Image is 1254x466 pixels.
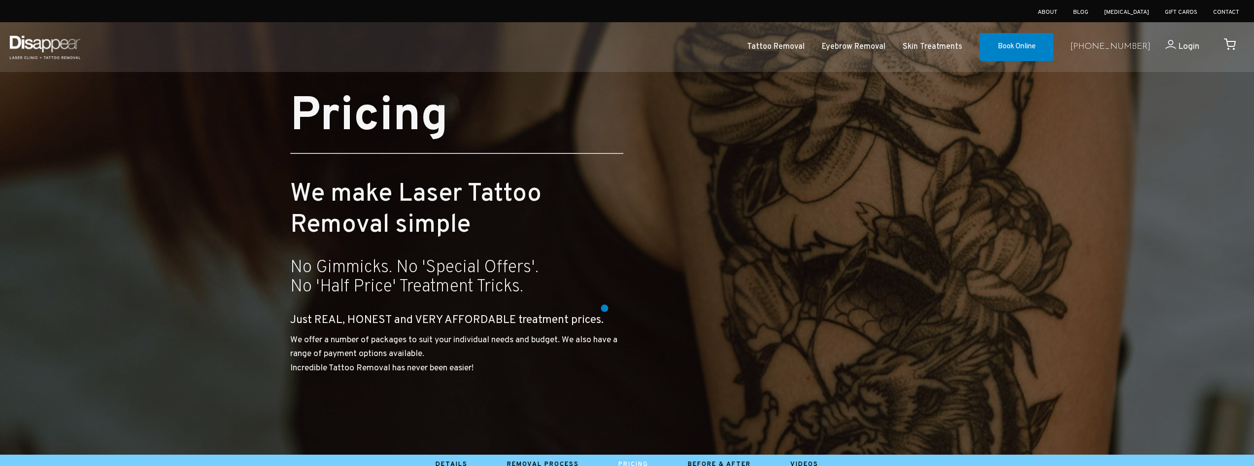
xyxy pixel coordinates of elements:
[1070,40,1151,54] a: [PHONE_NUMBER]
[903,40,962,54] a: Skin Treatments
[290,258,623,296] h3: No Gimmicks. No 'Special Offers'. No 'Half Price' Treatment Tricks.
[1073,8,1088,16] a: Blog
[290,333,623,376] p: We offer a number of packages to suit your individual needs and budget. We also have a range of p...
[290,313,604,327] big: Just REAL, HONEST and VERY AFFORDABLE treatment prices.
[822,40,885,54] a: Eyebrow Removal
[1104,8,1149,16] a: [MEDICAL_DATA]
[1151,40,1199,54] a: Login
[1178,41,1199,52] span: Login
[747,40,805,54] a: Tattoo Removal
[290,179,542,241] small: We make Laser Tattoo Removal simple
[7,30,82,65] img: Disappear - Laser Clinic and Tattoo Removal Services in Sydney, Australia
[1038,8,1057,16] a: About
[1213,8,1239,16] a: Contact
[1165,8,1197,16] a: Gift Cards
[290,95,623,141] h1: Pricing
[980,33,1053,62] a: Book Online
